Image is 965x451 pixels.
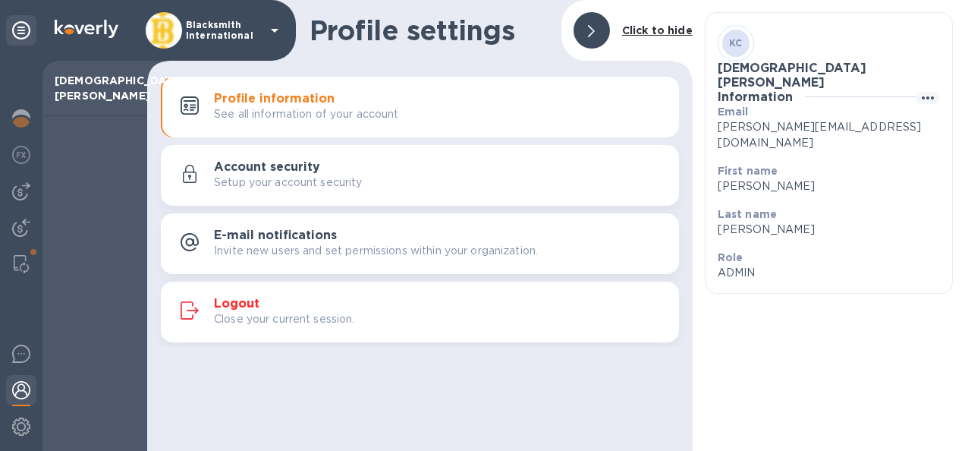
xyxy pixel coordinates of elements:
[214,92,335,106] h3: Profile information
[718,119,928,151] p: [PERSON_NAME][EMAIL_ADDRESS][DOMAIN_NAME]
[214,243,538,259] p: Invite new users and set permissions within your organization.
[718,165,778,177] b: First name
[214,175,363,191] p: Setup your account security
[718,251,743,263] b: Role
[214,311,355,327] p: Close your current session.
[186,20,262,41] p: Blacksmith International
[310,14,549,46] h1: Profile settings
[622,24,693,36] b: Click to hide
[161,77,679,137] button: Profile informationSee all information of your account
[718,90,793,105] h3: Information
[214,106,399,122] p: See all information of your account
[214,160,320,175] h3: Account security
[55,73,135,103] p: [DEMOGRAPHIC_DATA][PERSON_NAME]
[718,222,928,238] p: [PERSON_NAME]
[718,106,749,118] b: Email
[12,146,30,164] img: Foreign exchange
[718,178,928,194] p: [PERSON_NAME]
[161,145,679,206] button: Account securitySetup your account security
[718,265,928,281] p: ADMIN
[729,37,743,49] b: KC
[718,25,940,90] div: KC[DEMOGRAPHIC_DATA][PERSON_NAME]
[161,282,679,342] button: LogoutClose your current session.
[214,297,259,311] h3: Logout
[214,229,337,243] h3: E-mail notifications
[55,20,118,38] img: Logo
[718,61,940,90] h3: [DEMOGRAPHIC_DATA][PERSON_NAME]
[718,208,777,220] b: Last name
[161,213,679,274] button: E-mail notificationsInvite new users and set permissions within your organization.
[6,15,36,46] div: Unpin categories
